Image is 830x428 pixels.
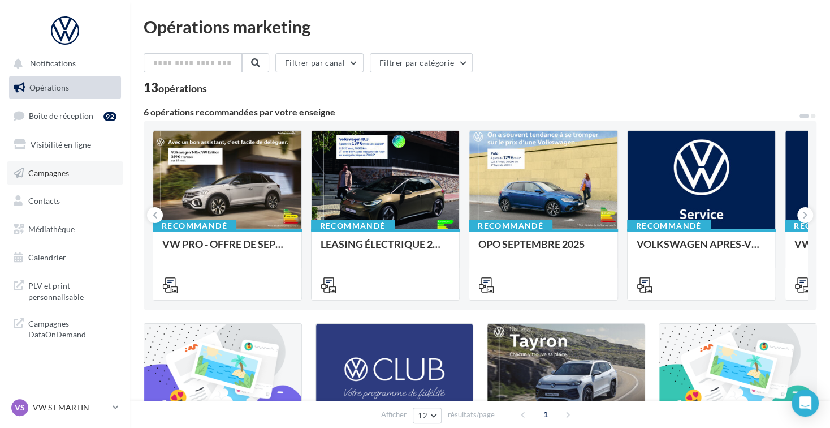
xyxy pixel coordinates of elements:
[381,409,407,420] span: Afficher
[275,53,364,72] button: Filtrer par canal
[15,402,25,413] span: VS
[7,273,123,307] a: PLV et print personnalisable
[28,168,69,177] span: Campagnes
[144,82,207,94] div: 13
[370,53,473,72] button: Filtrer par catégorie
[478,238,608,261] div: OPO SEPTEMBRE 2025
[158,83,207,93] div: opérations
[7,133,123,157] a: Visibilité en ligne
[29,111,93,121] span: Boîte de réception
[7,217,123,241] a: Médiathèque
[28,196,60,206] span: Contacts
[7,311,123,345] a: Campagnes DataOnDemand
[144,18,816,35] div: Opérations marketing
[28,224,75,234] span: Médiathèque
[28,278,116,302] span: PLV et print personnalisable
[321,238,451,261] div: LEASING ÉLECTRIQUE 2025
[7,161,123,185] a: Campagnes
[311,220,395,232] div: Recommandé
[418,411,427,420] span: 12
[31,140,91,149] span: Visibilité en ligne
[103,112,116,121] div: 92
[637,238,767,261] div: VOLKSWAGEN APRES-VENTE
[28,252,66,262] span: Calendrier
[30,59,76,69] span: Notifications
[627,220,711,232] div: Recommandé
[7,76,123,100] a: Opérations
[7,189,123,213] a: Contacts
[469,220,552,232] div: Recommandé
[413,408,442,423] button: 12
[28,316,116,340] span: Campagnes DataOnDemand
[9,397,121,418] a: VS VW ST MARTIN
[537,405,555,423] span: 1
[144,108,798,117] div: 6 opérations recommandées par votre enseigne
[29,83,69,92] span: Opérations
[7,246,123,269] a: Calendrier
[448,409,495,420] span: résultats/page
[7,104,123,128] a: Boîte de réception92
[162,238,292,261] div: VW PRO - OFFRE DE SEPTEMBRE 25
[792,390,819,417] div: Open Intercom Messenger
[33,402,108,413] p: VW ST MARTIN
[153,220,236,232] div: Recommandé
